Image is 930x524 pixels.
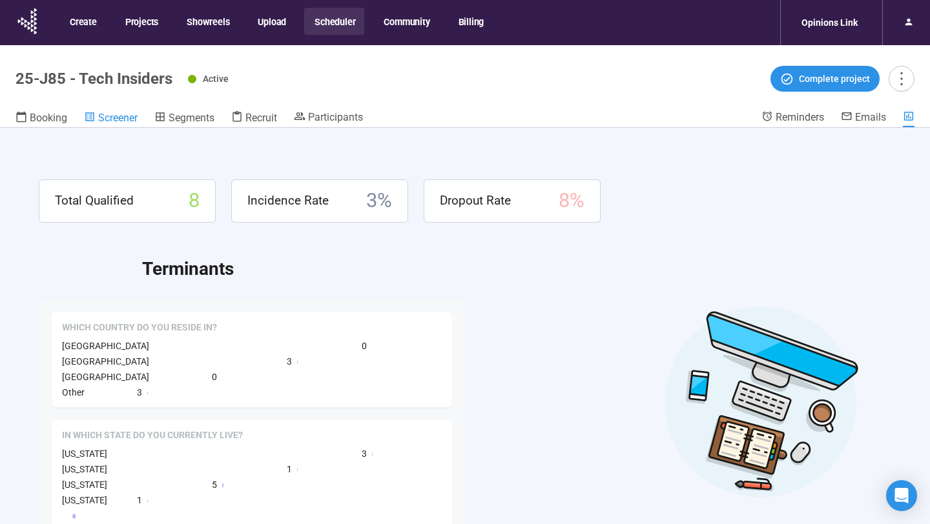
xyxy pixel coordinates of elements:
span: 1 [287,462,292,476]
button: Billing [448,8,493,35]
button: Showreels [176,8,238,35]
span: Booking [30,112,67,124]
a: Recruit [231,110,277,127]
h2: Terminants [142,255,891,283]
span: [GEOGRAPHIC_DATA] [62,356,149,367]
a: Emails [841,110,886,126]
span: [US_STATE] [62,495,107,505]
span: Complete project [799,72,870,86]
span: 0 [212,370,217,384]
button: Create [59,8,106,35]
span: Emails [855,111,886,123]
span: Reminders [776,111,824,123]
span: 0 [362,339,367,353]
span: Participants [308,111,363,123]
span: [GEOGRAPHIC_DATA] [62,372,149,382]
span: 8 [189,185,200,217]
a: Screener [84,110,138,127]
span: Dropout Rate [440,191,511,210]
span: [GEOGRAPHIC_DATA] [62,341,149,351]
span: more [893,70,910,87]
span: Incidence Rate [247,191,329,210]
span: [US_STATE] [62,479,107,490]
span: Other [62,387,85,398]
span: 3 [287,354,292,368]
button: Scheduler [304,8,364,35]
span: 3 % [366,185,392,217]
button: Community [373,8,439,35]
span: 1 [137,493,142,507]
span: Screener [98,112,138,124]
span: Recruit [245,112,277,124]
span: 5 [212,478,217,492]
button: Upload [247,8,295,35]
span: Which country do you reside in? [62,321,217,334]
span: [US_STATE] [62,464,107,474]
div: Open Intercom Messenger [886,480,917,511]
button: Projects [115,8,167,35]
span: 3 [137,385,142,399]
span: [US_STATE] [62,448,107,459]
div: Opinions Link [794,10,865,35]
img: Desktop work notes [664,305,859,499]
span: Segments [169,112,214,124]
button: Complete project [770,66,880,92]
a: Booking [15,110,67,127]
a: Reminders [761,110,824,126]
span: In which state do you currently live? [62,429,243,442]
h1: 25-J85 - Tech Insiders [15,70,172,88]
a: Participants [294,110,363,126]
a: Segments [154,110,214,127]
span: Total Qualified [55,191,134,210]
span: 8 % [559,185,584,217]
button: more [889,66,914,92]
span: 3 [362,447,367,461]
span: Active [203,74,229,84]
